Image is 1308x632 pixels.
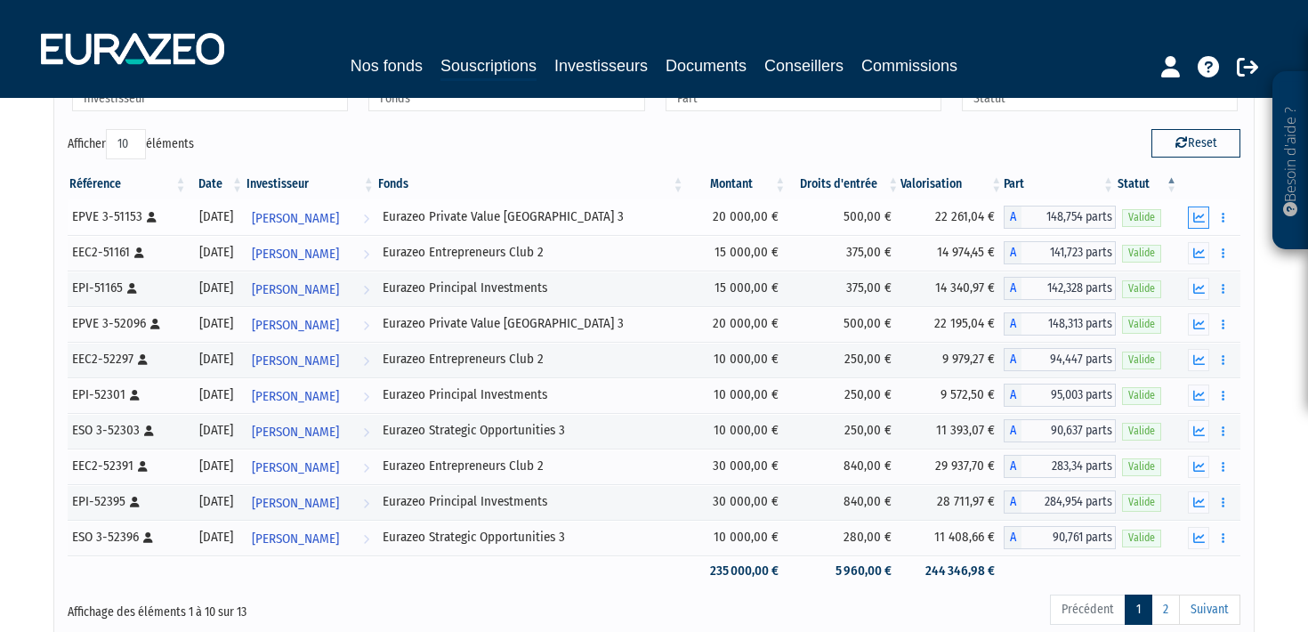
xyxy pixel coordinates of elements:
span: Valide [1122,494,1161,511]
span: [PERSON_NAME] [252,202,339,235]
td: 500,00 € [787,306,900,342]
i: Voir l'investisseur [363,451,369,484]
div: ESO 3-52396 [72,528,182,547]
div: A - Eurazeo Entrepreneurs Club 2 [1004,348,1116,371]
div: Eurazeo Entrepreneurs Club 2 [383,243,680,262]
div: EPI-51165 [72,279,182,297]
span: [PERSON_NAME] [252,451,339,484]
i: [Français] Personne physique [134,247,144,258]
td: 244 346,98 € [900,555,1004,587]
span: 94,447 parts [1021,348,1116,371]
div: Eurazeo Strategic Opportunities 3 [383,421,680,440]
span: Valide [1122,245,1161,262]
td: 235 000,00 € [686,555,788,587]
span: A [1004,241,1021,264]
div: [DATE] [195,207,238,226]
span: [PERSON_NAME] [252,238,339,271]
a: [PERSON_NAME] [245,520,376,555]
span: Valide [1122,316,1161,333]
i: Voir l'investisseur [363,416,369,449]
td: 10 000,00 € [686,520,788,555]
i: Voir l'investisseur [363,202,369,235]
td: 29 937,70 € [900,449,1004,484]
i: [Français] Personne physique [138,461,148,472]
div: EPI-52395 [72,492,182,511]
td: 375,00 € [787,271,900,306]
th: Fonds: activer pour trier la colonne par ordre croissant [376,169,686,199]
th: Montant: activer pour trier la colonne par ordre croissant [686,169,788,199]
i: Voir l'investisseur [363,487,369,520]
span: 90,637 parts [1021,419,1116,442]
a: [PERSON_NAME] [245,413,376,449]
a: 2 [1151,595,1180,625]
td: 28 711,97 € [900,484,1004,520]
td: 30 000,00 € [686,484,788,520]
div: [DATE] [195,350,238,369]
td: 10 000,00 € [686,342,788,377]
div: EEC2-52391 [72,457,182,475]
th: Référence : activer pour trier la colonne par ordre croissant [68,169,189,199]
a: Documents [666,53,747,78]
td: 9 572,50 € [900,377,1004,413]
td: 14 974,45 € [900,235,1004,271]
div: Eurazeo Private Value [GEOGRAPHIC_DATA] 3 [383,207,680,226]
a: [PERSON_NAME] [245,377,376,413]
label: Afficher éléments [68,129,194,159]
td: 11 393,07 € [900,413,1004,449]
span: 283,34 parts [1021,455,1116,478]
div: A - Eurazeo Principal Investments [1004,277,1116,300]
span: A [1004,384,1021,407]
div: Eurazeo Principal Investments [383,492,680,511]
a: Souscriptions [440,53,537,81]
div: Eurazeo Strategic Opportunities 3 [383,528,680,547]
div: A - Eurazeo Entrepreneurs Club 2 [1004,455,1116,478]
div: Eurazeo Private Value [GEOGRAPHIC_DATA] 3 [383,314,680,333]
th: Investisseur: activer pour trier la colonne par ordre croissant [245,169,376,199]
select: Afficheréléments [106,129,146,159]
p: Besoin d'aide ? [1280,81,1301,241]
span: Valide [1122,530,1161,547]
span: 90,761 parts [1021,526,1116,549]
span: Valide [1122,209,1161,226]
i: Voir l'investisseur [363,523,369,555]
span: A [1004,526,1021,549]
div: [DATE] [195,457,238,475]
div: [DATE] [195,385,238,404]
span: Valide [1122,352,1161,369]
span: [PERSON_NAME] [252,416,339,449]
div: Affichage des éléments 1 à 10 sur 13 [68,593,541,621]
div: A - Eurazeo Private Value Europe 3 [1004,206,1116,229]
div: [DATE] [195,421,238,440]
span: Valide [1122,387,1161,404]
i: [Français] Personne physique [150,319,160,329]
a: Investisseurs [554,53,648,78]
span: 142,328 parts [1021,277,1116,300]
span: Valide [1122,280,1161,297]
th: Date: activer pour trier la colonne par ordre croissant [189,169,245,199]
div: A - Eurazeo Strategic Opportunities 3 [1004,526,1116,549]
td: 250,00 € [787,413,900,449]
i: [Français] Personne physique [130,390,140,401]
span: 148,313 parts [1021,312,1116,336]
div: [DATE] [195,314,238,333]
div: Eurazeo Entrepreneurs Club 2 [383,457,680,475]
td: 22 261,04 € [900,199,1004,235]
span: 141,723 parts [1021,241,1116,264]
td: 250,00 € [787,377,900,413]
a: [PERSON_NAME] [245,306,376,342]
td: 11 408,66 € [900,520,1004,555]
div: [DATE] [195,243,238,262]
span: [PERSON_NAME] [252,380,339,413]
span: A [1004,490,1021,514]
div: ESO 3-52303 [72,421,182,440]
i: Voir l'investisseur [363,380,369,413]
td: 15 000,00 € [686,235,788,271]
span: [PERSON_NAME] [252,309,339,342]
td: 20 000,00 € [686,199,788,235]
span: 95,003 parts [1021,384,1116,407]
span: [PERSON_NAME] [252,344,339,377]
button: Reset [1151,129,1240,158]
td: 14 340,97 € [900,271,1004,306]
th: Part: activer pour trier la colonne par ordre croissant [1004,169,1116,199]
a: 1 [1125,595,1152,625]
